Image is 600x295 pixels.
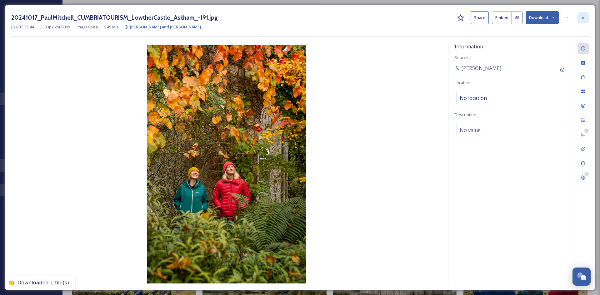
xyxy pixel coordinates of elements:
[8,280,14,286] div: 👏
[526,11,559,24] button: Download
[455,43,483,50] span: Information
[460,94,487,102] span: No location
[492,12,512,24] button: Embed
[455,80,470,85] span: Location
[77,24,97,30] span: image/jpeg
[572,268,591,286] button: Open Chat
[130,24,201,30] span: [PERSON_NAME] and [PERSON_NAME]
[460,126,482,134] span: No value.
[11,45,442,283] img: 20241017_PaulMitchell_CUMBRIATOURISM_LowtherCastle_Askham_-191.jpg
[11,13,218,22] h3: 20241017_PaulMitchell_CUMBRIATOURISM_LowtherCastle_Askham_-191.jpg
[455,55,468,60] span: Source
[461,64,501,72] span: [PERSON_NAME]
[17,280,69,286] div: Downloaded 1 file(s)
[584,172,589,176] div: 0
[11,24,34,30] span: [DATE] 15:44
[471,11,489,24] button: Share
[455,112,476,117] span: Description
[104,24,118,30] span: 6.49 MB
[584,129,589,133] div: 0
[40,24,70,30] span: 3333 px x 5000 px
